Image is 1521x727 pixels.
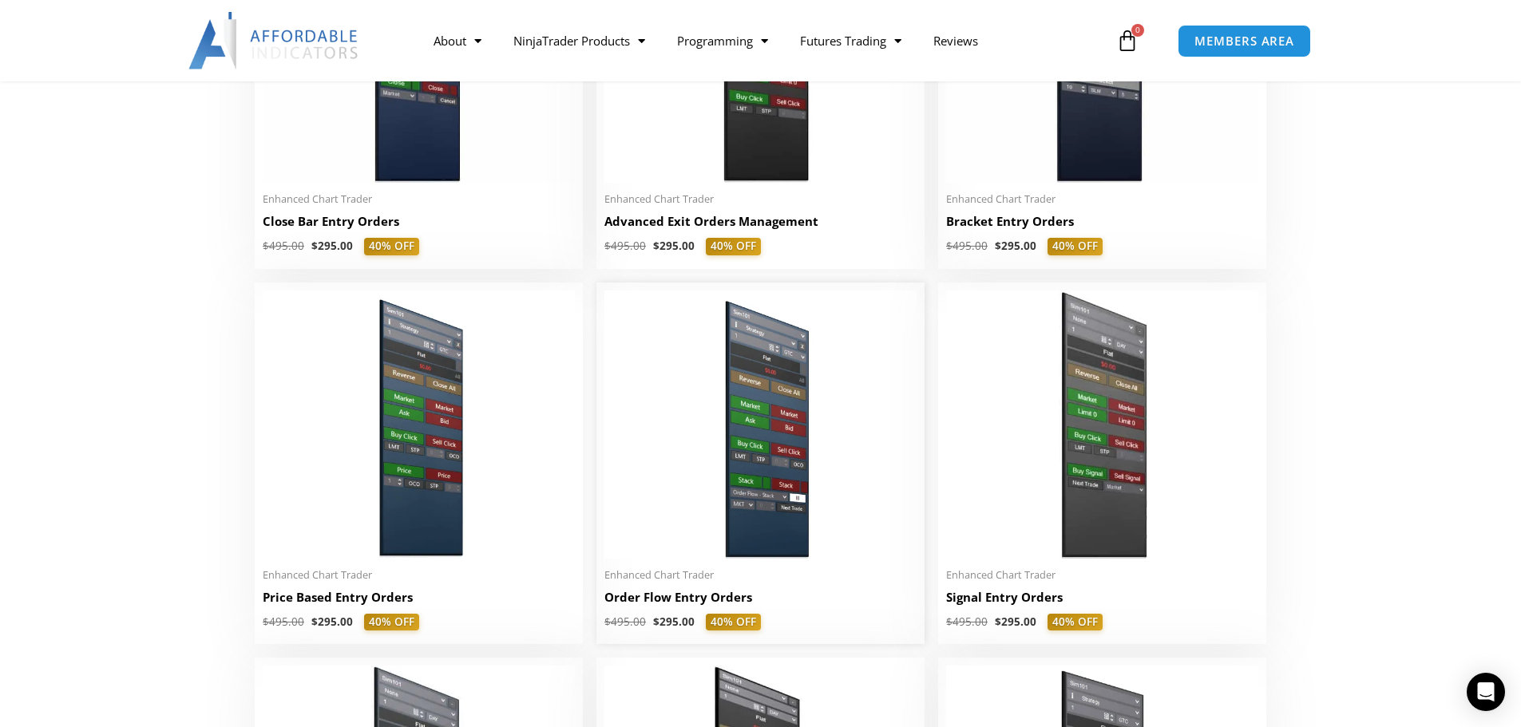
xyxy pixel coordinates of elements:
h2: Advanced Exit Orders Management [604,213,917,230]
nav: Menu [418,22,1112,59]
div: Open Intercom Messenger [1467,673,1505,711]
bdi: 495.00 [263,239,304,253]
bdi: 295.00 [311,239,353,253]
span: $ [604,614,611,629]
span: $ [946,239,953,253]
a: NinjaTrader Products [497,22,661,59]
a: Close Bar Entry Orders [263,213,575,238]
span: Enhanced Chart Trader [604,192,917,206]
span: 40% OFF [706,238,761,255]
bdi: 495.00 [946,239,988,253]
a: Advanced Exit Orders Management [604,213,917,238]
span: Enhanced Chart Trader [604,568,917,582]
span: $ [653,614,659,629]
span: $ [995,614,1001,629]
bdi: 495.00 [946,614,988,629]
span: $ [263,614,269,629]
a: Order Flow Entry Orders [604,589,917,614]
span: Enhanced Chart Trader [263,192,575,206]
a: About [418,22,497,59]
h2: Price Based Entry Orders [263,589,575,606]
span: 40% OFF [706,614,761,631]
span: $ [946,614,953,629]
span: Enhanced Chart Trader [946,192,1258,206]
span: $ [311,614,318,629]
span: $ [995,239,1001,253]
bdi: 495.00 [263,614,304,629]
a: Futures Trading [784,22,917,59]
img: Order Flow Entry Orders [604,290,917,559]
bdi: 295.00 [995,239,1036,253]
img: LogoAI | Affordable Indicators – NinjaTrader [188,12,360,69]
a: Bracket Entry Orders [946,213,1258,238]
span: 40% OFF [364,238,419,255]
a: Reviews [917,22,994,59]
a: 0 [1092,18,1163,64]
span: 0 [1131,24,1144,37]
span: $ [311,239,318,253]
img: SignalEntryOrders [946,290,1258,559]
span: Enhanced Chart Trader [946,568,1258,582]
bdi: 295.00 [653,239,695,253]
a: Programming [661,22,784,59]
a: Signal Entry Orders [946,589,1258,614]
span: $ [604,239,611,253]
bdi: 495.00 [604,239,646,253]
span: 40% OFF [1048,238,1103,255]
span: $ [263,239,269,253]
span: Enhanced Chart Trader [263,568,575,582]
bdi: 295.00 [653,614,695,629]
span: 40% OFF [364,614,419,631]
span: 40% OFF [1048,614,1103,631]
h2: Bracket Entry Orders [946,213,1258,230]
img: Price Based Entry Orders [263,290,575,559]
bdi: 295.00 [311,614,353,629]
h2: Close Bar Entry Orders [263,213,575,230]
a: MEMBERS AREA [1178,25,1311,57]
span: $ [653,239,659,253]
bdi: 295.00 [995,614,1036,629]
h2: Signal Entry Orders [946,589,1258,606]
bdi: 495.00 [604,614,646,629]
h2: Order Flow Entry Orders [604,589,917,606]
a: Price Based Entry Orders [263,589,575,614]
span: MEMBERS AREA [1194,35,1294,47]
